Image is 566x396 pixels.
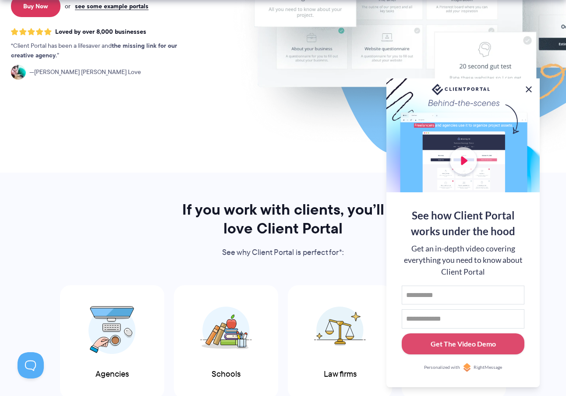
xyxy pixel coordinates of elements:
[474,364,502,371] span: RightMessage
[11,41,195,60] p: Client Portal has been a lifesaver and .
[65,2,71,10] span: or
[75,2,149,10] a: see some example portals
[170,246,396,259] p: See why Client Portal is perfect for*:
[55,28,146,35] span: Loved by over 8,000 businesses
[424,364,460,371] span: Personalized with
[431,339,496,349] div: Get The Video Demo
[402,243,524,278] div: Get an in-depth video covering everything you need to know about Client Portal
[402,208,524,239] div: See how Client Portal works under the hood
[96,370,129,379] span: Agencies
[402,363,524,372] a: Personalized withRightMessage
[212,370,241,379] span: Schools
[324,370,357,379] span: Law firms
[170,200,396,238] h2: If you work with clients, you’ll love Client Portal
[29,67,141,77] span: [PERSON_NAME] [PERSON_NAME] Love
[402,333,524,355] button: Get The Video Demo
[463,363,471,372] img: Personalized with RightMessage
[18,352,44,378] iframe: Toggle Customer Support
[11,41,177,60] strong: the missing link for our creative agency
